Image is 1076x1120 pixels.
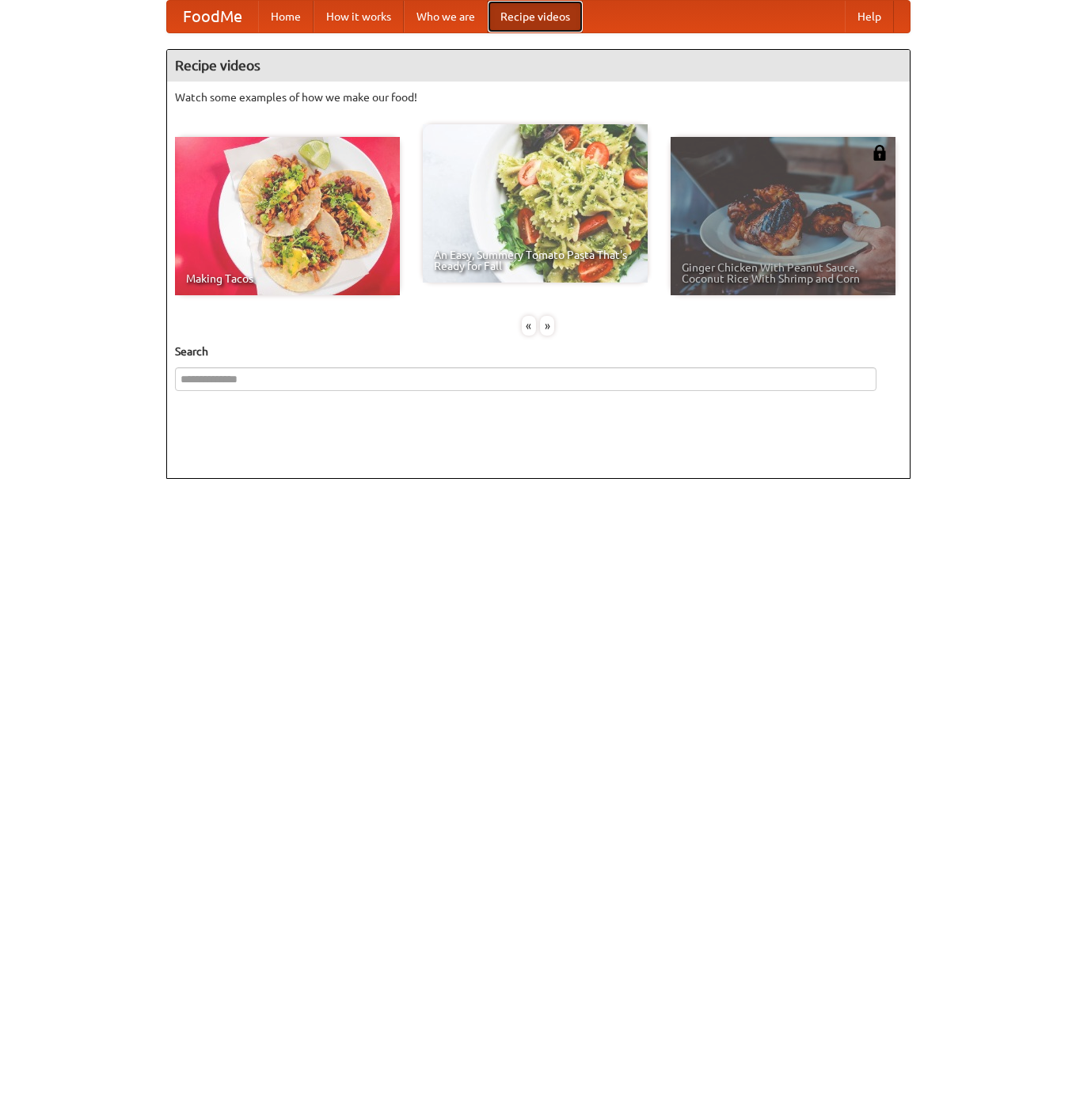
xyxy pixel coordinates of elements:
div: « [522,316,536,336]
a: Home [258,1,314,32]
a: Who we are [404,1,488,32]
img: 483408.png [872,145,888,161]
a: Recipe videos [488,1,583,32]
a: How it works [314,1,404,32]
span: An Easy, Summery Tomato Pasta That's Ready for Fall [434,249,637,271]
a: Making Tacos [175,137,400,295]
h4: Recipe videos [167,50,910,82]
p: Watch some examples of how we make our food! [175,89,902,105]
a: An Easy, Summery Tomato Pasta That's Ready for Fall [423,124,648,283]
div: » [540,316,554,336]
span: Making Tacos [186,273,389,284]
a: FoodMe [167,1,258,32]
a: Help [845,1,894,32]
h5: Search [175,344,902,359]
